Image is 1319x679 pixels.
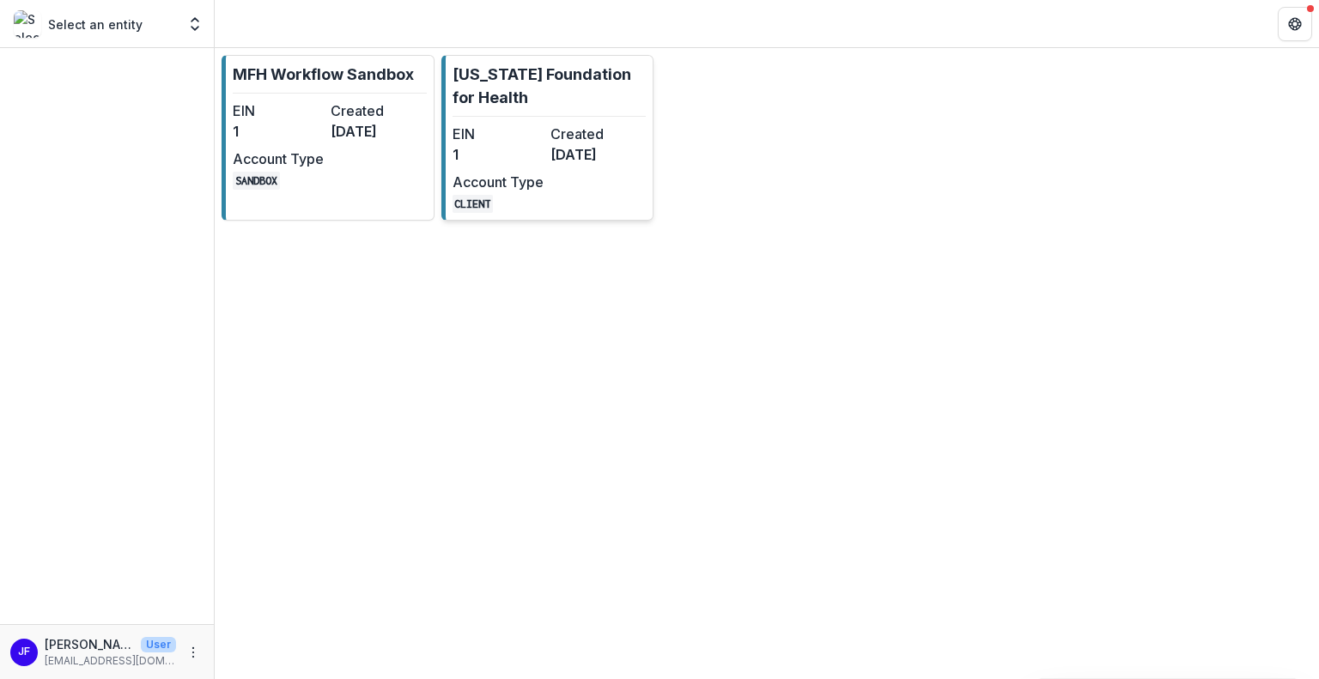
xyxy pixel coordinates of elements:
[233,121,324,142] dd: 1
[141,637,176,652] p: User
[233,172,280,190] code: SANDBOX
[331,121,422,142] dd: [DATE]
[233,149,324,169] dt: Account Type
[453,63,647,109] p: [US_STATE] Foundation for Health
[441,55,654,221] a: [US_STATE] Foundation for HealthEIN1Created[DATE]Account TypeCLIENT
[45,653,176,669] p: [EMAIL_ADDRESS][DOMAIN_NAME]
[331,100,422,121] dt: Created
[45,635,134,653] p: [PERSON_NAME]
[183,7,207,41] button: Open entity switcher
[1278,7,1312,41] button: Get Help
[550,124,641,144] dt: Created
[453,144,544,165] dd: 1
[222,55,435,221] a: MFH Workflow SandboxEIN1Created[DATE]Account TypeSANDBOX
[233,100,324,121] dt: EIN
[453,172,544,192] dt: Account Type
[550,144,641,165] dd: [DATE]
[453,195,494,213] code: CLIENT
[14,10,41,38] img: Select an entity
[233,63,414,86] p: MFH Workflow Sandbox
[18,646,30,658] div: Jean Freeman-Crawford
[183,642,204,663] button: More
[453,124,544,144] dt: EIN
[48,15,143,33] p: Select an entity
